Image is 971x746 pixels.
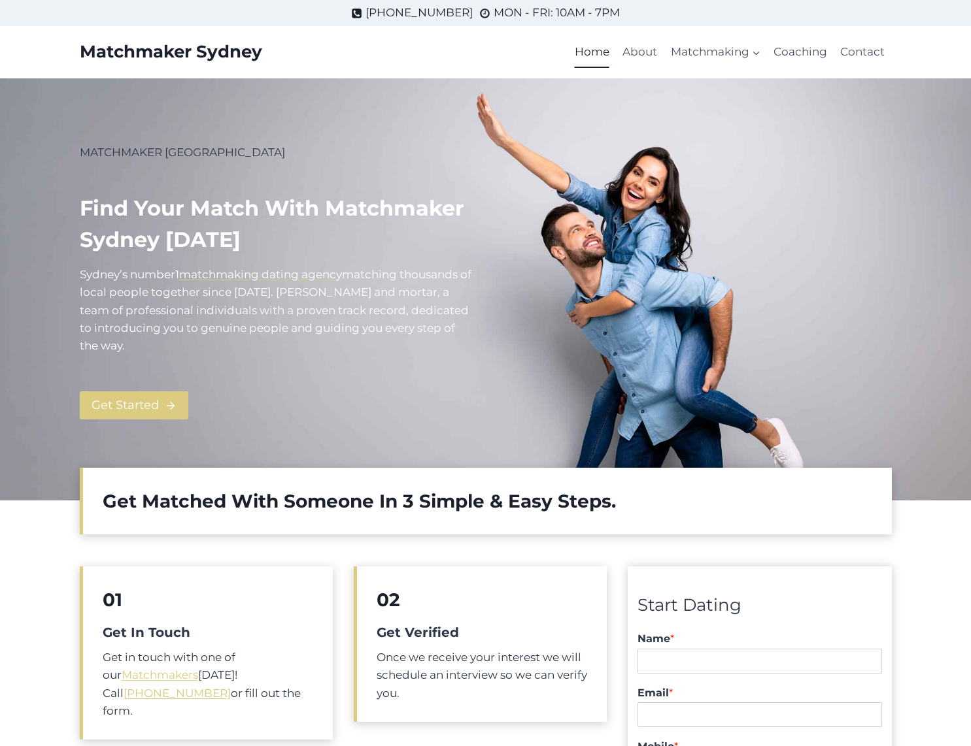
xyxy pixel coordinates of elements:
a: matchmaking dating agency [179,268,342,281]
a: About [616,37,664,68]
p: Sydney’s number atching thousands of local people together since [DATE]. [PERSON_NAME] and mortar... [80,266,475,355]
label: Name [638,632,881,646]
h1: Find your match with Matchmaker Sydney [DATE] [80,193,475,255]
a: [PHONE_NUMBER] [124,687,231,700]
div: Start Dating [638,592,881,619]
span: Get Started [92,396,159,415]
h2: 01 [103,586,313,613]
a: Home [568,37,616,68]
h5: Get In Touch [103,623,313,642]
h2: 02 [377,586,587,613]
a: Matchmaker Sydney [80,42,262,62]
a: Matchmaking [664,37,766,68]
label: Email [638,687,881,700]
nav: Primary [568,37,892,68]
h2: Get Matched With Someone In 3 Simple & Easy Steps.​ [103,487,872,515]
p: Once we receive your interest we will schedule an interview so we can verify you. [377,649,587,702]
span: Matchmaking [671,43,760,61]
h5: Get Verified [377,623,587,642]
a: Contact [834,37,891,68]
a: Matchmakers [122,668,198,681]
a: Coaching [767,37,834,68]
p: MATCHMAKER [GEOGRAPHIC_DATA] [80,144,475,161]
a: [PHONE_NUMBER] [351,4,473,22]
mark: m [342,268,354,281]
a: Get Started [80,391,188,419]
p: Get in touch with one of our [DATE]! Call or fill out the form. [103,649,313,720]
span: MON - FRI: 10AM - 7PM [494,4,620,22]
mark: 1 [175,268,179,281]
span: [PHONE_NUMBER] [366,4,473,22]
